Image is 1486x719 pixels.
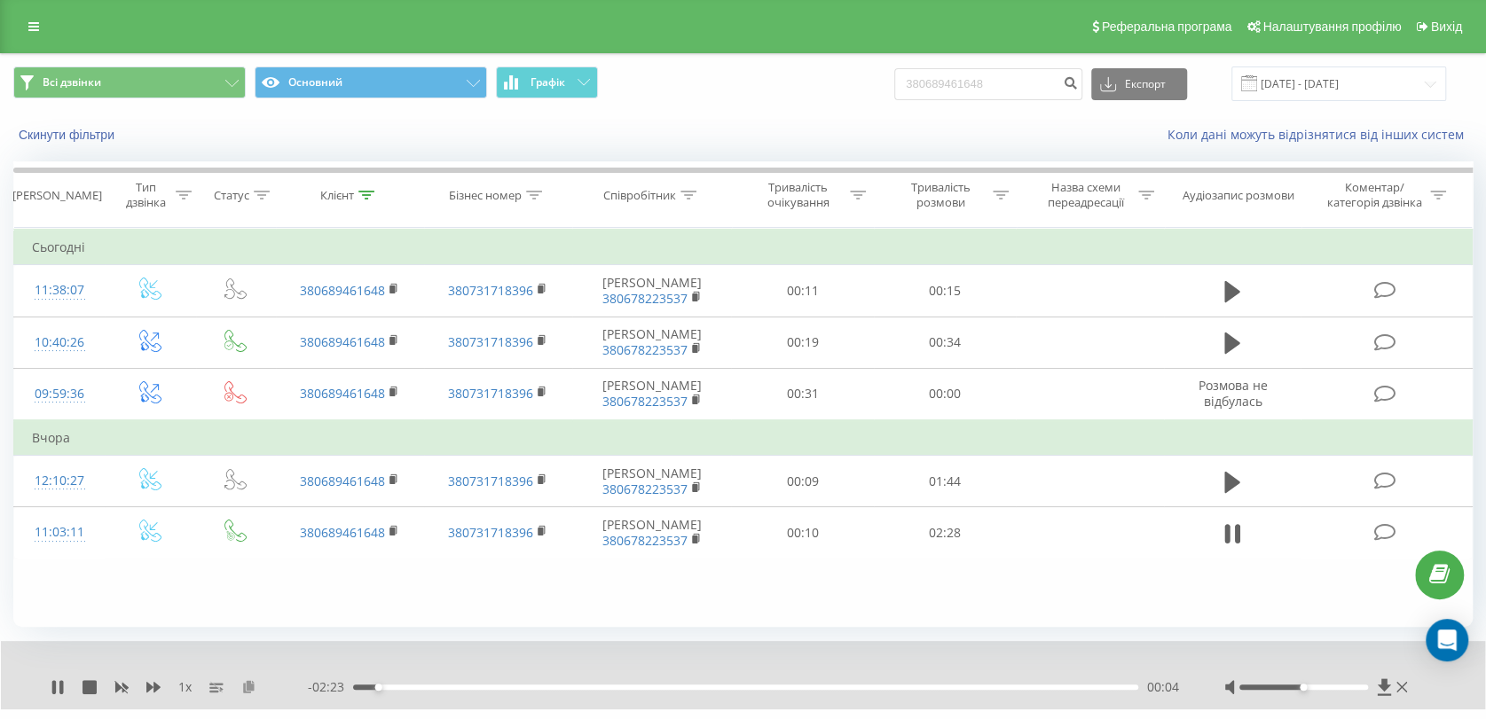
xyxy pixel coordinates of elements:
[603,188,676,203] div: Співробітник
[572,368,732,420] td: [PERSON_NAME]
[1301,684,1308,691] div: Accessibility label
[300,385,385,402] a: 380689461648
[731,507,873,559] td: 00:10
[1147,678,1179,696] span: 00:04
[1102,20,1232,34] span: Реферальна програма
[602,290,688,307] a: 380678223537
[255,66,487,98] button: Основний
[12,188,102,203] div: [PERSON_NAME]
[448,282,533,299] a: 380731718396
[874,368,1016,420] td: 00:00
[32,464,87,498] div: 12:10:27
[1039,180,1134,210] div: Назва схеми переадресації
[602,481,688,497] a: 380678223537
[32,273,87,308] div: 11:38:07
[731,317,873,368] td: 00:19
[874,456,1016,507] td: 01:44
[572,265,732,317] td: [PERSON_NAME]
[874,317,1016,368] td: 00:34
[1426,619,1468,661] div: Open Intercom Messenger
[375,684,382,691] div: Accessibility label
[531,76,565,89] span: Графік
[448,473,533,489] a: 380731718396
[893,180,988,210] div: Тривалість розмови
[448,333,533,350] a: 380731718396
[496,66,598,98] button: Графік
[14,230,1473,265] td: Сьогодні
[572,317,732,368] td: [PERSON_NAME]
[32,515,87,550] div: 11:03:11
[308,678,353,696] span: - 02:23
[178,678,192,696] span: 1 x
[300,282,385,299] a: 380689461648
[1168,126,1473,143] a: Коли дані можуть відрізнятися вiд інших систем
[448,385,533,402] a: 380731718396
[731,456,873,507] td: 00:09
[874,265,1016,317] td: 00:15
[731,265,873,317] td: 00:11
[894,68,1082,100] input: Пошук за номером
[43,75,101,90] span: Всі дзвінки
[14,420,1473,456] td: Вчора
[300,524,385,541] a: 380689461648
[13,127,123,143] button: Скинути фільтри
[572,507,732,559] td: [PERSON_NAME]
[1198,377,1267,410] span: Розмова не відбулась
[751,180,845,210] div: Тривалість очікування
[300,333,385,350] a: 380689461648
[1431,20,1462,34] span: Вихід
[32,325,87,360] div: 10:40:26
[214,188,249,203] div: Статус
[572,456,732,507] td: [PERSON_NAME]
[448,524,533,541] a: 380731718396
[1322,180,1426,210] div: Коментар/категорія дзвінка
[602,532,688,549] a: 380678223537
[602,393,688,410] a: 380678223537
[731,368,873,420] td: 00:31
[13,66,246,98] button: Всі дзвінки
[300,473,385,489] a: 380689461648
[449,188,522,203] div: Бізнес номер
[320,188,354,203] div: Клієнт
[1091,68,1187,100] button: Експорт
[32,377,87,411] div: 09:59:36
[874,507,1016,559] td: 02:28
[121,180,171,210] div: Тип дзвінка
[1262,20,1401,34] span: Налаштування профілю
[1183,188,1294,203] div: Аудіозапис розмови
[602,341,688,358] a: 380678223537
